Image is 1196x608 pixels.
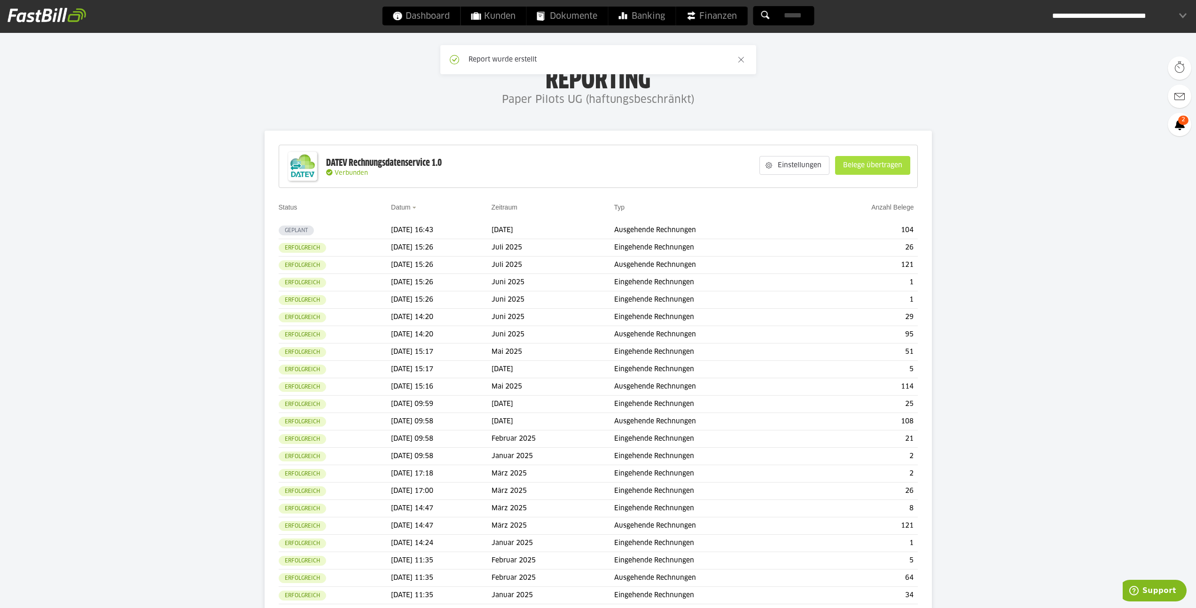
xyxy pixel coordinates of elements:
[391,483,492,500] td: [DATE] 17:00
[808,465,917,483] td: 2
[471,7,516,25] span: Kunden
[808,222,917,239] td: 104
[614,203,625,211] a: Typ
[279,243,326,253] sl-badge: Erfolgreich
[492,291,614,309] td: Juni 2025
[326,157,442,169] div: DATEV Rechnungsdatenservice 1.0
[279,591,326,600] sl-badge: Erfolgreich
[614,257,808,274] td: Ausgehende Rechnungen
[279,347,326,357] sl-badge: Erfolgreich
[537,7,597,25] span: Dokumente
[279,417,326,427] sl-badge: Erfolgreich
[391,274,492,291] td: [DATE] 15:26
[391,343,492,361] td: [DATE] 15:17
[492,343,614,361] td: Mai 2025
[808,378,917,396] td: 114
[759,156,829,175] sl-button: Einstellungen
[614,396,808,413] td: Eingehende Rechnungen
[808,448,917,465] td: 2
[279,330,326,340] sl-badge: Erfolgreich
[614,535,808,552] td: Eingehende Rechnungen
[492,587,614,604] td: Januar 2025
[279,504,326,514] sl-badge: Erfolgreich
[492,326,614,343] td: Juni 2025
[614,239,808,257] td: Eingehende Rechnungen
[391,291,492,309] td: [DATE] 15:26
[614,552,808,569] td: Eingehende Rechnungen
[492,222,614,239] td: [DATE]
[492,483,614,500] td: März 2025
[808,326,917,343] td: 95
[391,448,492,465] td: [DATE] 09:58
[808,413,917,430] td: 108
[614,587,808,604] td: Eingehende Rechnungen
[492,239,614,257] td: Juli 2025
[618,7,665,25] span: Banking
[492,309,614,326] td: Juni 2025
[808,430,917,448] td: 21
[808,517,917,535] td: 121
[492,396,614,413] td: [DATE]
[279,203,297,211] a: Status
[8,8,86,23] img: fastbill_logo_white.png
[614,569,808,587] td: Ausgehende Rechnungen
[279,295,326,305] sl-badge: Erfolgreich
[686,7,737,25] span: Finanzen
[382,7,460,25] a: Dashboard
[808,361,917,378] td: 5
[391,465,492,483] td: [DATE] 17:18
[391,239,492,257] td: [DATE] 15:26
[492,203,517,211] a: Zeitraum
[391,361,492,378] td: [DATE] 15:17
[492,517,614,535] td: März 2025
[391,309,492,326] td: [DATE] 14:20
[492,448,614,465] td: Januar 2025
[1168,113,1191,136] a: 2
[391,396,492,413] td: [DATE] 09:59
[279,573,326,583] sl-badge: Erfolgreich
[391,378,492,396] td: [DATE] 15:16
[808,309,917,326] td: 29
[461,7,526,25] a: Kunden
[279,486,326,496] sl-badge: Erfolgreich
[492,413,614,430] td: [DATE]
[492,257,614,274] td: Juli 2025
[492,552,614,569] td: Februar 2025
[279,434,326,444] sl-badge: Erfolgreich
[391,535,492,552] td: [DATE] 14:24
[808,535,917,552] td: 1
[614,448,808,465] td: Eingehende Rechnungen
[279,226,314,235] sl-badge: Geplant
[808,552,917,569] td: 5
[614,500,808,517] td: Eingehende Rechnungen
[391,222,492,239] td: [DATE] 16:43
[835,156,910,175] sl-button: Belege übertragen
[676,7,747,25] a: Finanzen
[492,500,614,517] td: März 2025
[279,452,326,461] sl-badge: Erfolgreich
[614,291,808,309] td: Eingehende Rechnungen
[492,274,614,291] td: Juni 2025
[335,170,368,176] span: Verbunden
[391,569,492,587] td: [DATE] 11:35
[614,274,808,291] td: Eingehende Rechnungen
[391,257,492,274] td: [DATE] 15:26
[391,326,492,343] td: [DATE] 14:20
[614,361,808,378] td: Eingehende Rechnungen
[614,517,808,535] td: Ausgehende Rechnungen
[412,207,418,209] img: sort_desc.gif
[492,361,614,378] td: [DATE]
[492,378,614,396] td: Mai 2025
[279,556,326,566] sl-badge: Erfolgreich
[391,430,492,448] td: [DATE] 09:58
[492,535,614,552] td: Januar 2025
[391,203,410,211] a: Datum
[391,552,492,569] td: [DATE] 11:35
[614,343,808,361] td: Eingehende Rechnungen
[391,500,492,517] td: [DATE] 14:47
[279,278,326,288] sl-badge: Erfolgreich
[391,413,492,430] td: [DATE] 09:58
[279,382,326,392] sl-badge: Erfolgreich
[614,222,808,239] td: Ausgehende Rechnungen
